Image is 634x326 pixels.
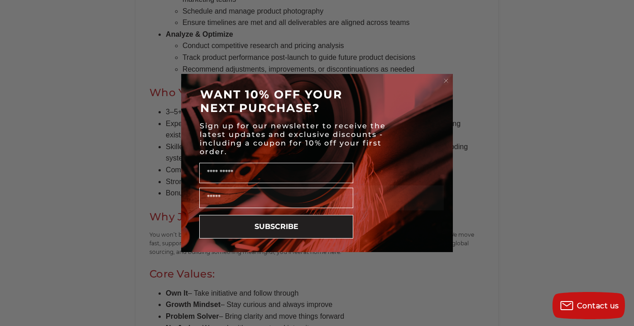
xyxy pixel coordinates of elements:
button: Close dialog [442,76,451,85]
button: SUBSCRIBE [199,215,353,238]
span: Sign up for our newsletter to receive the latest updates and exclusive discounts - including a co... [200,122,386,156]
span: WANT 10% OFF YOUR NEXT PURCHASE? [200,88,342,115]
button: Contact us [552,292,625,319]
input: Email [199,188,353,208]
span: Contact us [577,302,619,310]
